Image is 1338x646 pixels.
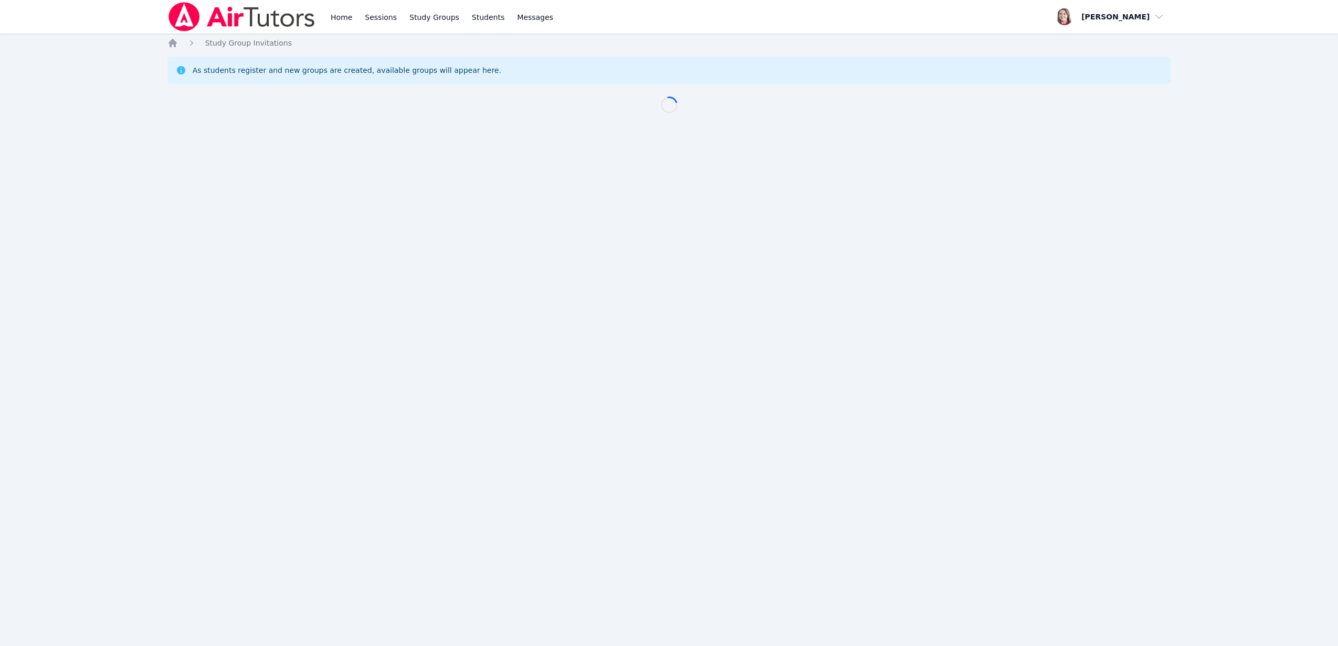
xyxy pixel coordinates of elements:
[205,38,292,48] a: Study Group Invitations
[517,12,553,23] span: Messages
[193,65,501,76] div: As students register and new groups are created, available groups will appear here.
[205,39,292,47] span: Study Group Invitations
[167,2,316,31] img: Air Tutors
[167,38,1171,48] nav: Breadcrumb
